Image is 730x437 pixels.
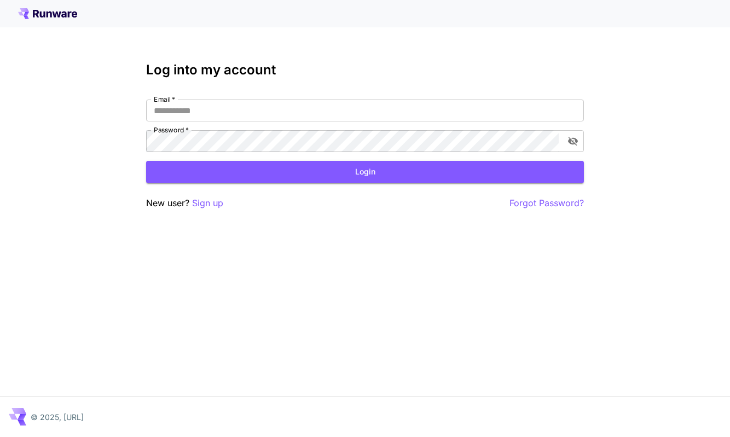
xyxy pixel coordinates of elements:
[192,196,223,210] button: Sign up
[509,196,584,210] button: Forgot Password?
[154,125,189,135] label: Password
[31,411,84,423] p: © 2025, [URL]
[146,161,584,183] button: Login
[146,62,584,78] h3: Log into my account
[154,95,175,104] label: Email
[146,196,223,210] p: New user?
[563,131,583,151] button: toggle password visibility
